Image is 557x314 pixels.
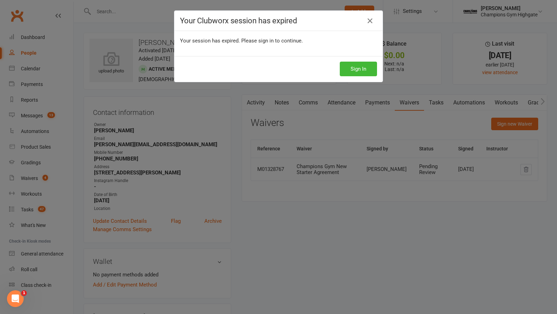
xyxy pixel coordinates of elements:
span: 1 [21,290,27,296]
h4: Your Clubworx session has expired [180,16,377,25]
button: Sign In [340,62,377,76]
span: Your session has expired. Please sign in to continue. [180,38,303,44]
a: Close [364,15,376,26]
iframe: Intercom live chat [7,290,24,307]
